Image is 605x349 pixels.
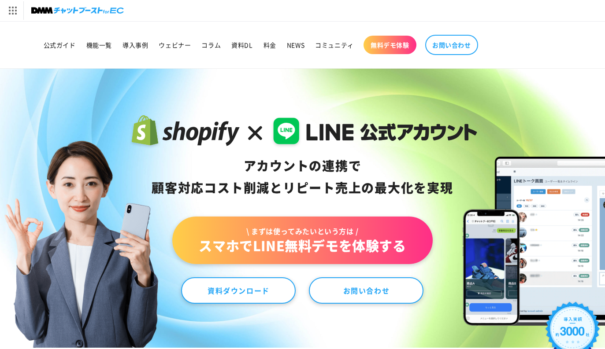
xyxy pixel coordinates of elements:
[199,226,406,236] span: \ まずは使ってみたいという方は /
[38,36,81,54] a: 公式ガイド
[153,36,196,54] a: ウェビナー
[432,41,471,49] span: お問い合わせ
[226,36,258,54] a: 資料DL
[31,4,124,17] img: チャットブーストforEC
[309,277,423,304] a: お問い合わせ
[128,155,477,199] div: アカウントの連携で 顧客対応コスト削減と リピート売上の 最大化を実現
[264,41,276,49] span: 料金
[117,36,153,54] a: 導入事例
[172,217,432,264] a: \ まずは使ってみたいという方は /スマホでLINE無料デモを体験する
[44,41,76,49] span: 公式ガイド
[201,41,221,49] span: コラム
[196,36,226,54] a: コラム
[425,35,478,55] a: お問い合わせ
[282,36,310,54] a: NEWS
[258,36,282,54] a: 料金
[122,41,148,49] span: 導入事例
[231,41,252,49] span: 資料DL
[287,41,304,49] span: NEWS
[371,41,409,49] span: 無料デモ体験
[181,277,296,304] a: 資料ダウンロード
[81,36,117,54] a: 機能一覧
[364,36,416,54] a: 無料デモ体験
[315,41,354,49] span: コミュニティ
[1,1,23,20] img: サービス
[159,41,191,49] span: ウェビナー
[86,41,112,49] span: 機能一覧
[310,36,359,54] a: コミュニティ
